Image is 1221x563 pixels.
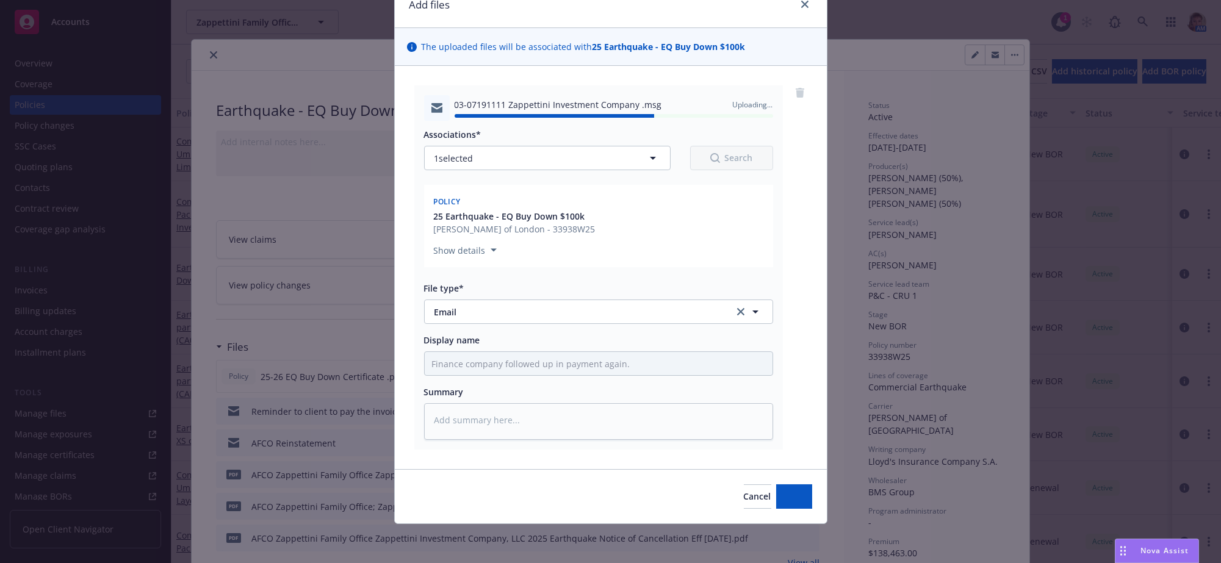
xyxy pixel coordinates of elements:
button: Add files [776,484,812,509]
span: Summary [424,386,464,398]
input: Add display name here... [425,352,773,375]
button: Cancel [744,484,771,509]
span: Cancel [744,490,771,502]
div: Drag to move [1115,539,1131,562]
span: Nova Assist [1140,545,1189,556]
span: Add files [776,490,812,502]
button: Nova Assist [1115,539,1199,563]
